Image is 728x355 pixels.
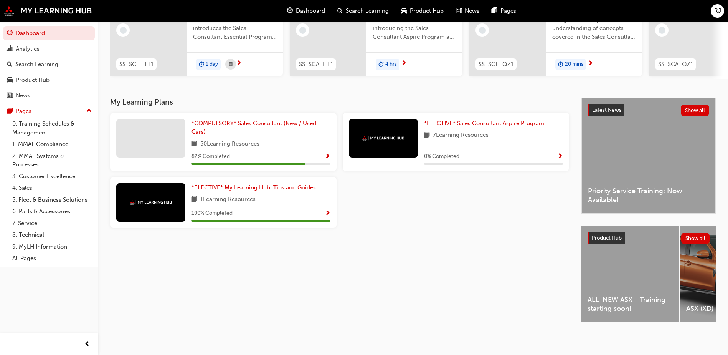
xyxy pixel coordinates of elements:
[16,107,31,116] div: Pages
[191,183,319,192] a: *ELECTIVE* My Learning Hub: Tips and Guides
[200,195,256,204] span: 1 Learning Resources
[3,104,95,118] button: Pages
[7,61,12,68] span: search-icon
[281,3,331,19] a: guage-iconDashboard
[565,60,583,69] span: 20 mins
[287,6,293,16] span: guage-icon
[9,150,95,171] a: 2. MMAL Systems & Processes
[385,60,397,69] span: 4 hrs
[9,241,95,253] a: 9. MyLH Information
[9,171,95,182] a: 3. Customer Excellence
[4,6,92,16] img: mmal
[16,91,30,100] div: News
[581,98,716,214] a: Latest NewsShow allPriority Service Training: Now Available!
[424,131,430,140] span: book-icon
[424,152,459,161] span: 0 % Completed
[7,77,13,84] span: car-icon
[299,27,306,34] span: learningRecordVerb_NONE-icon
[401,6,407,16] span: car-icon
[7,92,13,99] span: news-icon
[3,88,95,103] a: News
[456,6,462,16] span: news-icon
[337,6,343,16] span: search-icon
[191,184,316,191] span: *ELECTIVE* My Learning Hub: Tips and Guides
[401,60,407,67] span: next-icon
[191,152,230,161] span: 82 % Completed
[588,295,673,313] span: ALL-NEW ASX - Training starting soon!
[714,7,721,15] span: RJ
[16,45,40,53] div: Analytics
[119,60,154,69] span: SS_SCE_ILT1
[191,119,330,136] a: *COMPULSORY* Sales Consultant (New / Used Cars)
[373,15,456,41] span: Online instructor led session introducing the Sales Consultant Aspire Program and outlining what ...
[9,138,95,150] a: 1. MMAL Compliance
[681,233,710,244] button: Show all
[479,27,486,34] span: learningRecordVerb_NONE-icon
[3,42,95,56] a: Analytics
[346,7,389,15] span: Search Learning
[433,131,489,140] span: 7 Learning Resources
[592,107,621,113] span: Latest News
[236,60,242,67] span: next-icon
[362,136,404,141] img: mmal
[659,27,665,34] span: learningRecordVerb_NONE-icon
[465,7,479,15] span: News
[296,7,325,15] span: Dashboard
[120,27,127,34] span: learningRecordVerb_NONE-icon
[681,105,710,116] button: Show all
[588,187,709,204] span: Priority Service Training: Now Available!
[7,46,13,53] span: chart-icon
[424,120,544,127] span: *ELECTIVE* Sales Consultant Aspire Program
[588,232,710,244] a: Product HubShow all
[325,210,330,217] span: Show Progress
[3,57,95,71] a: Search Learning
[7,108,13,115] span: pages-icon
[15,60,58,69] div: Search Learning
[193,15,277,41] span: This instructor led session introduces the Sales Consultant Essential Program and outlines what y...
[588,104,709,116] a: Latest NewsShow all
[84,340,90,349] span: prev-icon
[9,182,95,194] a: 4. Sales
[552,15,636,41] span: Designed to test your understanding of concepts covered in the Sales Consultant Essential Program...
[3,25,95,104] button: DashboardAnalyticsSearch LearningProduct HubNews
[86,106,92,116] span: up-icon
[200,139,259,149] span: 50 Learning Resources
[229,60,233,69] span: calendar-icon
[557,153,563,160] span: Show Progress
[557,152,563,161] button: Show Progress
[711,4,724,18] button: RJ
[424,119,547,128] a: *ELECTIVE* Sales Consultant Aspire Program
[3,73,95,87] a: Product Hub
[592,235,622,241] span: Product Hub
[130,200,172,205] img: mmal
[191,195,197,204] span: book-icon
[191,120,316,136] span: *COMPULSORY* Sales Consultant (New / Used Cars)
[500,7,516,15] span: Pages
[9,118,95,138] a: 0. Training Schedules & Management
[581,226,679,322] a: ALL-NEW ASX - Training starting soon!
[191,209,233,218] span: 100 % Completed
[206,60,218,69] span: 1 day
[9,194,95,206] a: 5. Fleet & Business Solutions
[191,139,197,149] span: book-icon
[110,98,569,106] h3: My Learning Plans
[410,7,444,15] span: Product Hub
[588,60,593,67] span: next-icon
[299,60,333,69] span: SS_SCA_ILT1
[9,217,95,229] a: 7. Service
[658,60,693,69] span: SS_SCA_QZ1
[325,152,330,161] button: Show Progress
[450,3,485,19] a: news-iconNews
[3,26,95,40] a: Dashboard
[485,3,522,19] a: pages-iconPages
[9,252,95,264] a: All Pages
[325,153,330,160] span: Show Progress
[325,209,330,218] button: Show Progress
[492,6,497,16] span: pages-icon
[558,60,563,70] span: duration-icon
[199,60,204,70] span: duration-icon
[16,76,50,85] div: Product Hub
[9,206,95,217] a: 6. Parts & Accessories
